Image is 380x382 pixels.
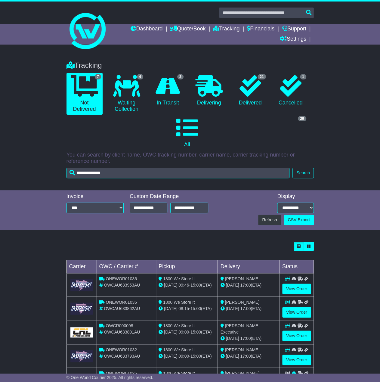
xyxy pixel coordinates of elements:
span: 09:00 [178,330,189,334]
span: 17:00 [240,283,251,287]
span: [DATE] [226,306,239,311]
span: 17:00 [240,336,251,341]
img: GetCarrierServiceLogo [70,279,93,291]
td: Status [280,260,314,273]
span: OWCAU633862AU [104,306,140,311]
span: 4 [137,74,143,79]
a: 29 All [66,115,308,150]
a: Settings [280,34,306,45]
a: CSV Export [284,215,314,225]
div: (ETA) [220,353,277,359]
span: [DATE] [226,336,239,341]
div: (ETA) [220,335,277,342]
span: [PERSON_NAME] [225,300,259,305]
a: View Order [282,307,311,318]
button: Refresh [258,215,281,225]
button: Search [292,168,314,178]
a: 1 Cancelled [273,73,308,108]
td: Pickup [156,260,218,273]
span: [PERSON_NAME] [225,347,259,352]
span: ONEWOR01036 [106,276,137,281]
span: 17:00 [240,306,251,311]
div: (ETA) [220,306,277,312]
span: OWCAU633953AU [104,283,140,287]
span: 15:00 [190,330,201,334]
span: 1800 We Store It [163,300,195,305]
a: 3 In Transit [151,73,185,108]
a: 4 Waiting Collection [109,73,145,115]
img: GetCarrierServiceLogo [70,350,93,362]
div: Tracking [63,61,317,70]
span: [DATE] [226,283,239,287]
div: (ETA) [220,282,277,288]
span: [PERSON_NAME] Executive [220,323,259,334]
span: OWCAU633793AU [104,354,140,359]
span: 7 [95,74,101,79]
span: 29 [298,116,306,121]
a: Financials [247,24,274,34]
span: ONEWOR01035 [106,300,137,305]
span: ONEWOR01025 [106,371,137,376]
span: 15:00 [190,283,201,287]
span: 09:46 [178,283,189,287]
span: 15:00 [190,354,201,359]
span: [DATE] [226,354,239,359]
a: View Order [282,355,311,365]
span: 1800 We Store It [163,371,195,376]
img: GetCarrierServiceLogo [70,303,93,314]
span: 15:00 [190,306,201,311]
span: [DATE] [164,330,177,334]
a: Support [282,24,306,34]
div: - (ETA) [159,282,215,288]
span: 08:15 [178,306,189,311]
span: 21 [258,74,266,79]
span: ONEWOR01032 [106,347,137,352]
a: Quote/Book [170,24,205,34]
td: Delivery [218,260,280,273]
a: Tracking [213,24,239,34]
span: 17:00 [240,354,251,359]
a: View Order [282,284,311,294]
img: GetCarrierServiceLogo [70,327,93,337]
span: [DATE] [164,354,177,359]
span: 1800 We Store It [163,323,195,328]
span: 1800 We Store It [163,347,195,352]
span: 3 [177,74,184,79]
a: View Order [282,331,311,341]
span: OWCR000098 [106,323,133,328]
a: 21 Delivered [233,73,267,108]
a: Delivering [191,73,227,108]
div: - (ETA) [159,329,215,335]
span: © One World Courier 2025. All rights reserved. [66,375,153,380]
span: 09:00 [178,354,189,359]
span: 1 [300,74,306,79]
td: OWC / Carrier # [97,260,156,273]
td: Carrier [66,260,97,273]
div: - (ETA) [159,353,215,359]
span: [PERSON_NAME] [225,371,259,376]
div: Custom Date Range [130,193,208,200]
span: OWCAU633801AU [104,330,140,334]
div: Display [277,193,314,200]
span: 1800 We Store It [163,276,195,281]
p: You can search by client name, OWC tracking number, carrier name, carrier tracking number or refe... [66,152,314,165]
a: 7 Not Delivered [66,73,103,115]
span: [DATE] [164,306,177,311]
span: [PERSON_NAME] [225,276,259,281]
div: - (ETA) [159,306,215,312]
span: [DATE] [164,283,177,287]
div: Invoice [66,193,124,200]
a: Dashboard [130,24,162,34]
